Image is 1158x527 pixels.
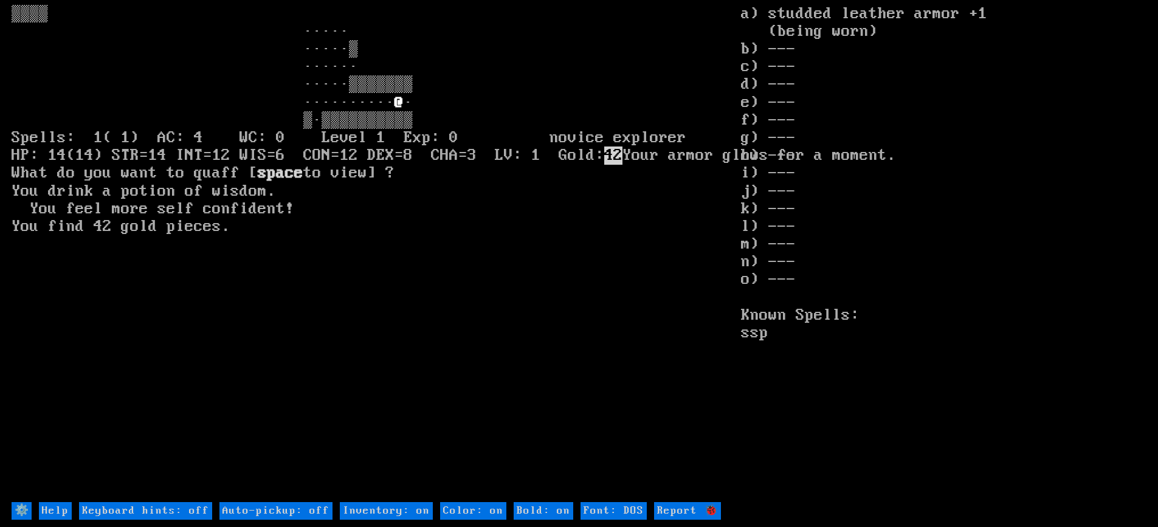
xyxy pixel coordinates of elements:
[258,164,303,182] b: space
[514,502,573,520] input: Bold: on
[219,502,333,520] input: Auto-pickup: off
[604,146,622,165] mark: 42
[395,94,404,112] font: @
[340,502,433,520] input: Inventory: on
[12,5,741,501] larn: ▒▒▒▒ ····· ·····▒ ······ ·····▒▒▒▒▒▒▒ ·········· · ▒·▒▒▒▒▒▒▒▒▒▒ Spells: 1( 1) AC: 4 WC: 0 Level 1...
[440,502,506,520] input: Color: on
[581,502,647,520] input: Font: DOS
[79,502,212,520] input: Keyboard hints: off
[12,502,32,520] input: ⚙️
[654,502,721,520] input: Report 🐞
[39,502,72,520] input: Help
[741,5,1146,501] stats: a) studded leather armor +1 (being worn) b) --- c) --- d) --- e) --- f) --- g) --- h) --- i) --- ...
